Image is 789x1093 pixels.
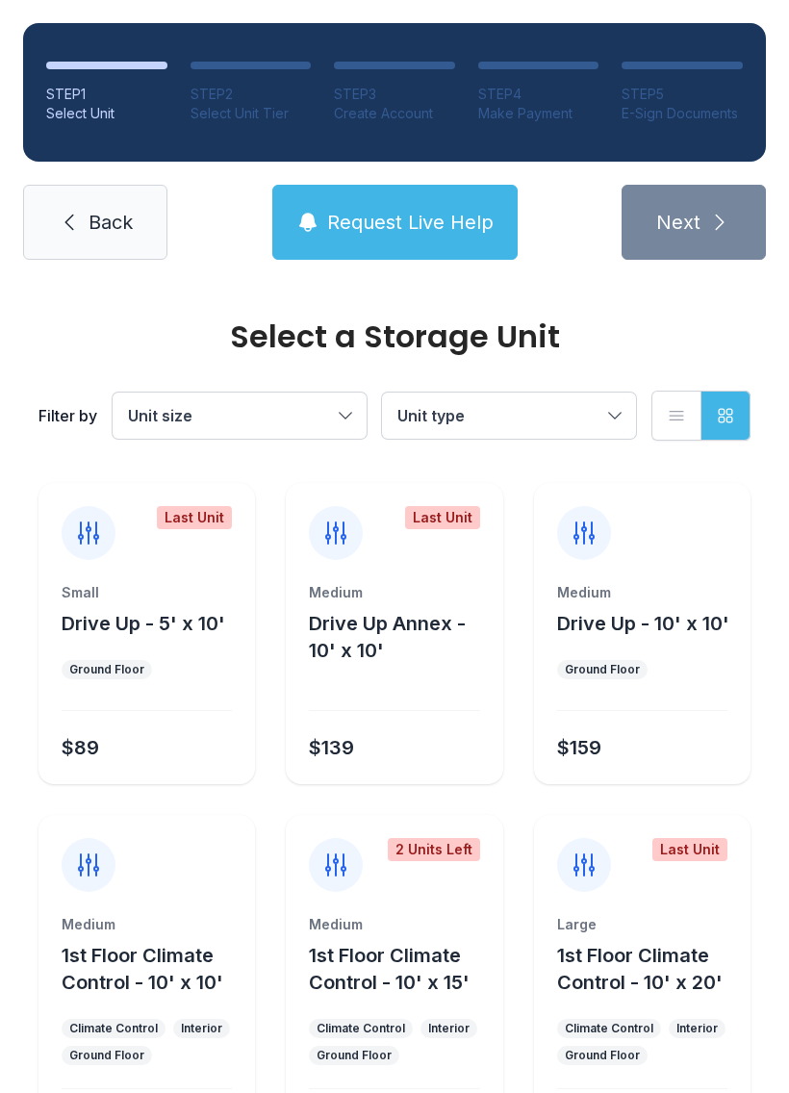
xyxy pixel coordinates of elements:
[46,85,167,104] div: STEP 1
[334,104,455,123] div: Create Account
[309,610,495,664] button: Drive Up Annex - 10' x 10'
[388,838,480,861] div: 2 Units Left
[428,1021,470,1036] div: Interior
[309,915,479,934] div: Medium
[62,942,247,996] button: 1st Floor Climate Control - 10' x 10'
[191,104,312,123] div: Select Unit Tier
[69,1048,144,1063] div: Ground Floor
[557,612,729,635] span: Drive Up - 10' x 10'
[309,583,479,602] div: Medium
[656,209,700,236] span: Next
[62,915,232,934] div: Medium
[62,612,225,635] span: Drive Up - 5' x 10'
[62,583,232,602] div: Small
[38,404,97,427] div: Filter by
[309,734,354,761] div: $139
[557,583,727,602] div: Medium
[62,610,225,637] button: Drive Up - 5' x 10'
[157,506,232,529] div: Last Unit
[309,944,470,994] span: 1st Floor Climate Control - 10' x 15'
[382,393,636,439] button: Unit type
[622,104,743,123] div: E-Sign Documents
[317,1021,405,1036] div: Climate Control
[62,734,99,761] div: $89
[557,942,743,996] button: 1st Floor Climate Control - 10' x 20'
[327,209,494,236] span: Request Live Help
[652,838,727,861] div: Last Unit
[557,915,727,934] div: Large
[38,321,751,352] div: Select a Storage Unit
[309,612,466,662] span: Drive Up Annex - 10' x 10'
[181,1021,222,1036] div: Interior
[397,406,465,425] span: Unit type
[317,1048,392,1063] div: Ground Floor
[557,734,601,761] div: $159
[113,393,367,439] button: Unit size
[334,85,455,104] div: STEP 3
[69,662,144,677] div: Ground Floor
[622,85,743,104] div: STEP 5
[89,209,133,236] span: Back
[478,85,599,104] div: STEP 4
[309,942,495,996] button: 1st Floor Climate Control - 10' x 15'
[405,506,480,529] div: Last Unit
[565,1021,653,1036] div: Climate Control
[557,610,729,637] button: Drive Up - 10' x 10'
[191,85,312,104] div: STEP 2
[565,1048,640,1063] div: Ground Floor
[565,662,640,677] div: Ground Floor
[62,944,223,994] span: 1st Floor Climate Control - 10' x 10'
[128,406,192,425] span: Unit size
[69,1021,158,1036] div: Climate Control
[557,944,723,994] span: 1st Floor Climate Control - 10' x 20'
[676,1021,718,1036] div: Interior
[46,104,167,123] div: Select Unit
[478,104,599,123] div: Make Payment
